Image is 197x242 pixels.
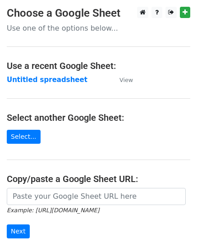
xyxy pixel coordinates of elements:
a: Select... [7,130,41,144]
h4: Select another Google Sheet: [7,112,190,123]
h4: Use a recent Google Sheet: [7,60,190,71]
small: Example: [URL][DOMAIN_NAME] [7,207,99,214]
small: View [119,77,133,83]
a: View [110,76,133,84]
input: Paste your Google Sheet URL here [7,188,186,205]
h4: Copy/paste a Google Sheet URL: [7,174,190,184]
h3: Choose a Google Sheet [7,7,190,20]
input: Next [7,224,30,238]
p: Use one of the options below... [7,23,190,33]
a: Untitled spreadsheet [7,76,87,84]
